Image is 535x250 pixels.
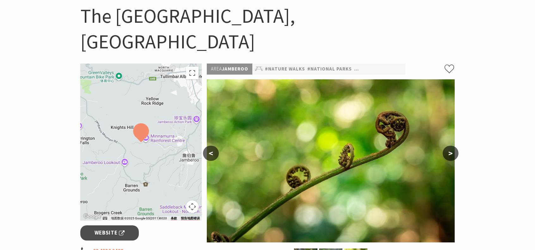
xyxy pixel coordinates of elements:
[203,146,219,161] button: <
[103,216,107,221] button: 键盘快捷键
[307,65,352,73] a: #National Parks
[186,200,199,213] button: 地图镜头控件
[181,216,200,220] a: 报告地图错误
[80,225,139,240] a: Website
[80,3,455,54] h1: The [GEOGRAPHIC_DATA], [GEOGRAPHIC_DATA]
[354,65,416,73] a: #Natural Attractions
[265,65,305,73] a: #Nature Walks
[207,64,252,75] p: Jamberoo
[95,229,125,237] span: Website
[111,216,167,220] span: 地图数据 ©2025 Google GS(2011)6020
[211,66,222,72] span: Area
[171,216,177,220] a: 条款（在新标签页中打开）
[82,212,103,221] a: 在 Google 地图中打开此区域（会打开一个新窗口）
[82,212,103,221] img: Google
[443,146,458,161] button: >
[207,79,455,242] img: Close-up of a curling fern frond at Minnamurra Rainforest, Budderoo National Park.
[186,67,199,79] button: 切换全屏视图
